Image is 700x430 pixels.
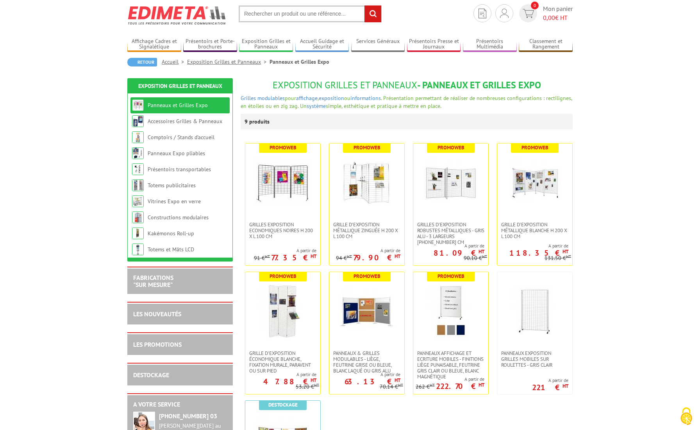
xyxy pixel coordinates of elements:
[270,273,296,279] b: Promoweb
[138,82,222,90] a: Exposition Grilles et Panneaux
[562,383,568,389] sup: HT
[677,407,696,426] img: Cookies (fenêtre modale)
[413,222,488,245] a: Grilles d'exposition robustes métalliques - gris alu - 3 largeurs [PHONE_NUMBER] cm
[133,371,169,379] a: DESTOCKAGE
[531,2,539,9] span: 0
[239,38,293,51] a: Exposition Grilles et Panneaux
[380,384,403,390] p: 70.14 €
[339,284,394,339] img: Panneaux & Grilles modulables - liège, feutrine grise ou bleue, blanc laqué ou gris alu
[255,284,310,339] img: Grille d'exposition économique blanche, fixation murale, paravent ou sur pied
[501,350,568,368] span: Panneaux Exposition Grilles mobiles sur roulettes - gris clair
[500,9,509,18] img: devis rapide
[187,58,270,65] a: Exposition Grilles et Panneaux
[245,350,320,374] a: Grille d'exposition économique blanche, fixation murale, paravent ou sur pied
[148,214,209,221] a: Constructions modulaires
[566,254,571,259] sup: HT
[532,385,568,390] p: 221 €
[311,253,316,260] sup: HT
[482,254,487,259] sup: HT
[333,222,400,239] span: Grille d'exposition métallique Zinguée H 200 x L 100 cm
[543,13,573,22] span: € HT
[479,382,484,388] sup: HT
[132,163,144,175] img: Présentoirs transportables
[351,38,405,51] a: Services Généraux
[395,377,400,383] sup: HT
[329,350,404,374] a: Panneaux & Grilles modulables - liège, feutrine grise ou bleue, blanc laqué ou gris alu
[249,222,316,239] span: Grilles Exposition Economiques Noires H 200 x L 100 cm
[268,401,298,408] b: Destockage
[464,255,487,261] p: 90.10 €
[273,79,417,91] span: Exposition Grilles et Panneaux
[413,350,488,380] a: Panneaux Affichage et Ecriture Mobiles - finitions liège punaisable, feutrine gris clair ou bleue...
[127,1,227,30] img: Edimeta
[543,14,555,21] span: 0,00
[519,38,573,51] a: Classement et Rangement
[423,284,478,339] img: Panneaux Affichage et Ecriture Mobiles - finitions liège punaisable, feutrine gris clair ou bleue...
[132,195,144,207] img: Vitrines Expo en verre
[532,377,568,383] span: A partir de
[132,244,144,255] img: Totems et Mâts LCD
[347,254,352,259] sup: HT
[127,58,157,66] a: Retour
[148,182,196,189] a: Totems publicitaires
[133,274,173,288] a: FABRICATIONS"Sur Mesure"
[162,58,187,65] a: Accueil
[407,38,461,51] a: Présentoirs Presse et Journaux
[307,102,326,109] a: système
[241,80,573,90] h1: - Panneaux et Grilles Expo
[254,255,270,261] p: 91 €
[296,384,319,390] p: 53.20 €
[509,251,568,255] p: 118.35 €
[133,401,227,408] h2: A votre service
[133,340,182,348] a: LES PROMOTIONS
[311,377,316,383] sup: HT
[517,4,573,22] a: devis rapide 0 Mon panier 0,00€ HT
[183,38,237,51] a: Présentoirs et Porte-brochures
[479,9,486,18] img: devis rapide
[271,255,316,260] p: 77.35 €
[127,38,181,51] a: Affichage Cadres et Signalétique
[497,350,572,368] a: Panneaux Exposition Grilles mobiles sur roulettes - gris clair
[521,144,548,151] b: Promoweb
[437,144,464,151] b: Promoweb
[148,230,194,237] a: Kakémonos Roll-up
[336,255,352,261] p: 94 €
[148,118,222,125] a: Accessoires Grilles & Panneaux
[159,412,217,420] strong: [PHONE_NUMBER] 03
[398,382,403,388] sup: HT
[132,131,144,143] img: Comptoirs / Stands d'accueil
[413,243,484,249] span: A partir de
[319,95,344,102] a: exposition
[241,95,572,109] span: pour , ou . Présentation permettant de réaliser de nombreuses configurations : rectilignes, en ét...
[265,254,270,259] sup: HT
[241,95,256,102] a: Grilles
[507,155,562,210] img: Grille d'exposition métallique blanche H 200 x L 100 cm
[463,38,517,51] a: Présentoirs Multimédia
[545,255,571,261] p: 131.50 €
[296,95,318,102] a: affichage
[148,246,194,253] a: Totems et Mâts LCD
[254,247,316,254] span: A partir de
[148,150,205,157] a: Panneaux Expo pliables
[416,376,484,382] span: A partir de
[239,5,382,22] input: Rechercher un produit ou une référence...
[263,379,316,384] p: 47.88 €
[257,95,285,102] a: modulables
[148,102,208,109] a: Panneaux et Grilles Expo
[437,273,464,279] b: Promoweb
[673,403,700,430] button: Cookies (fenêtre modale)
[353,255,400,260] p: 79.90 €
[395,253,400,260] sup: HT
[354,273,380,279] b: Promoweb
[543,4,573,22] span: Mon panier
[132,115,144,127] img: Accessoires Grilles & Panneaux
[430,382,435,388] sup: HT
[416,384,435,390] p: 262 €
[345,379,400,384] p: 63.13 €
[417,222,484,245] span: Grilles d'exposition robustes métalliques - gris alu - 3 largeurs [PHONE_NUMBER] cm
[501,222,568,239] span: Grille d'exposition métallique blanche H 200 x L 100 cm
[245,114,274,129] p: 9 produits
[497,222,572,239] a: Grille d'exposition métallique blanche H 200 x L 100 cm
[132,228,144,239] img: Kakémonos Roll-up
[417,350,484,380] span: Panneaux Affichage et Ecriture Mobiles - finitions liège punaisable, feutrine gris clair ou bleue...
